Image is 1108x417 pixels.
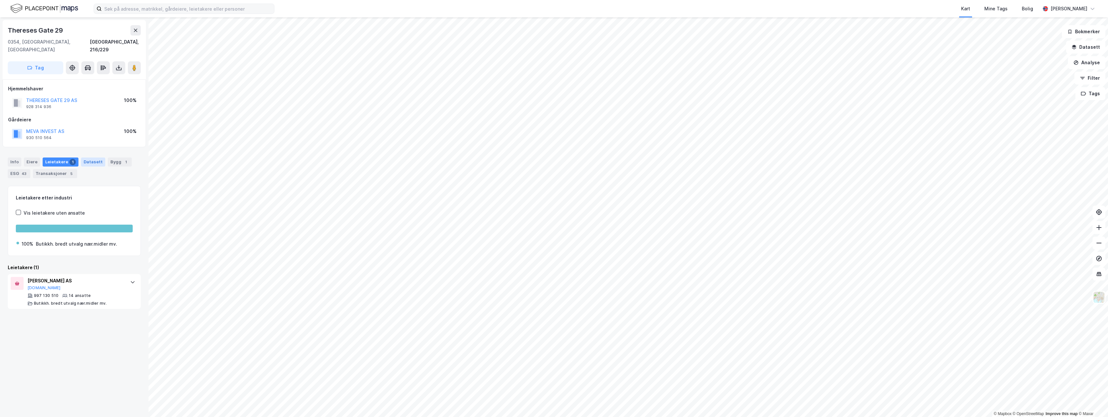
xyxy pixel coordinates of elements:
div: 5 [68,170,75,177]
div: Bygg [108,158,132,167]
a: Mapbox [994,412,1011,416]
a: Improve this map [1046,412,1078,416]
div: Eiere [24,158,40,167]
div: Datasett [81,158,105,167]
div: 100% [124,127,137,135]
div: Gårdeiere [8,116,140,124]
a: OpenStreetMap [1013,412,1044,416]
div: 997 130 510 [34,293,58,298]
div: 100% [124,97,137,104]
iframe: Chat Widget [1076,386,1108,417]
div: Transaksjoner [33,169,77,178]
img: Z [1093,291,1105,303]
div: Thereses Gate 29 [8,25,64,36]
div: Bolig [1022,5,1033,13]
div: [PERSON_NAME] AS [27,277,124,285]
div: 928 314 936 [26,104,51,109]
div: 0354, [GEOGRAPHIC_DATA], [GEOGRAPHIC_DATA] [8,38,90,54]
img: logo.f888ab2527a4732fd821a326f86c7f29.svg [10,3,78,14]
div: 100% [22,240,33,248]
div: 1 [69,159,76,165]
div: Kart [961,5,970,13]
button: Datasett [1066,41,1105,54]
div: Leietakere etter industri [16,194,133,202]
div: Info [8,158,21,167]
div: Mine Tags [984,5,1008,13]
button: Tag [8,61,63,74]
div: Hjemmelshaver [8,85,140,93]
div: Butikkh. bredt utvalg nær.midler mv. [34,301,107,306]
div: Leietakere [43,158,78,167]
button: Bokmerker [1062,25,1105,38]
div: Kontrollprogram for chat [1076,386,1108,417]
button: Filter [1074,72,1105,85]
div: 930 510 564 [26,135,52,140]
div: [PERSON_NAME] [1051,5,1087,13]
div: [GEOGRAPHIC_DATA], 216/229 [90,38,141,54]
button: Analyse [1068,56,1105,69]
div: ESG [8,169,30,178]
div: Leietakere (1) [8,264,141,271]
button: Tags [1075,87,1105,100]
div: Butikkh. bredt utvalg nær.midler mv. [36,240,117,248]
div: 14 ansatte [69,293,91,298]
div: 43 [20,170,28,177]
div: 1 [123,159,129,165]
button: [DOMAIN_NAME] [27,285,61,290]
input: Søk på adresse, matrikkel, gårdeiere, leietakere eller personer [102,4,274,14]
div: Vis leietakere uten ansatte [24,209,85,217]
